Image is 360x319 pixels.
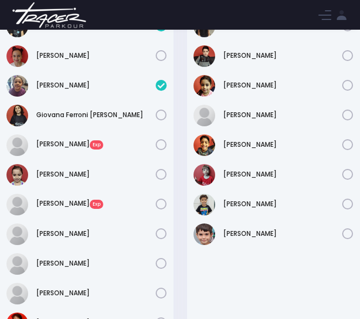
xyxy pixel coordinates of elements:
[6,194,28,215] img: Laura Kezam
[36,80,156,90] a: [PERSON_NAME]
[194,223,215,245] img: Thomás Capovilla Rodrigues
[194,134,215,156] img: Léo Sass Lopes
[223,80,343,90] a: [PERSON_NAME]
[6,283,28,304] img: Manuela Quintilio Gonçalves Silva
[36,259,156,268] a: [PERSON_NAME]
[36,110,156,120] a: Giovana Ferroni [PERSON_NAME]
[6,134,28,156] img: Isabela kezam
[223,140,343,150] a: [PERSON_NAME]
[6,45,28,67] img: Ana Clara Rufino
[223,169,343,179] a: [PERSON_NAME]
[194,75,215,97] img: Helena Sass Lopes
[194,194,215,215] img: Pedro Pereira Tercarioli
[223,229,343,239] a: [PERSON_NAME]
[36,229,156,239] a: [PERSON_NAME]
[36,139,156,149] a: [PERSON_NAME]Exp
[194,164,215,186] img: Miguel Antunes Castilho
[36,51,156,60] a: [PERSON_NAME]
[90,200,103,208] span: Exp
[6,223,28,245] img: Laís Bacini Amorim
[6,105,28,126] img: Giovana Ferroni Gimenes de Almeida
[194,105,215,126] img: Lucas Marques
[36,169,156,179] a: [PERSON_NAME]
[6,75,28,97] img: Ana Clara Vicalvi DOliveira Lima
[36,288,156,298] a: [PERSON_NAME]
[36,199,156,208] a: [PERSON_NAME]Exp
[194,45,215,67] img: Benicio Domingos Barbosa
[6,253,28,275] img: Manuela Lopes Canova
[223,51,343,60] a: [PERSON_NAME]
[6,164,28,186] img: LAURA ORTIZ CAMPOS VIEIRA
[90,140,103,149] span: Exp
[223,199,343,209] a: [PERSON_NAME]
[223,110,343,120] a: [PERSON_NAME]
